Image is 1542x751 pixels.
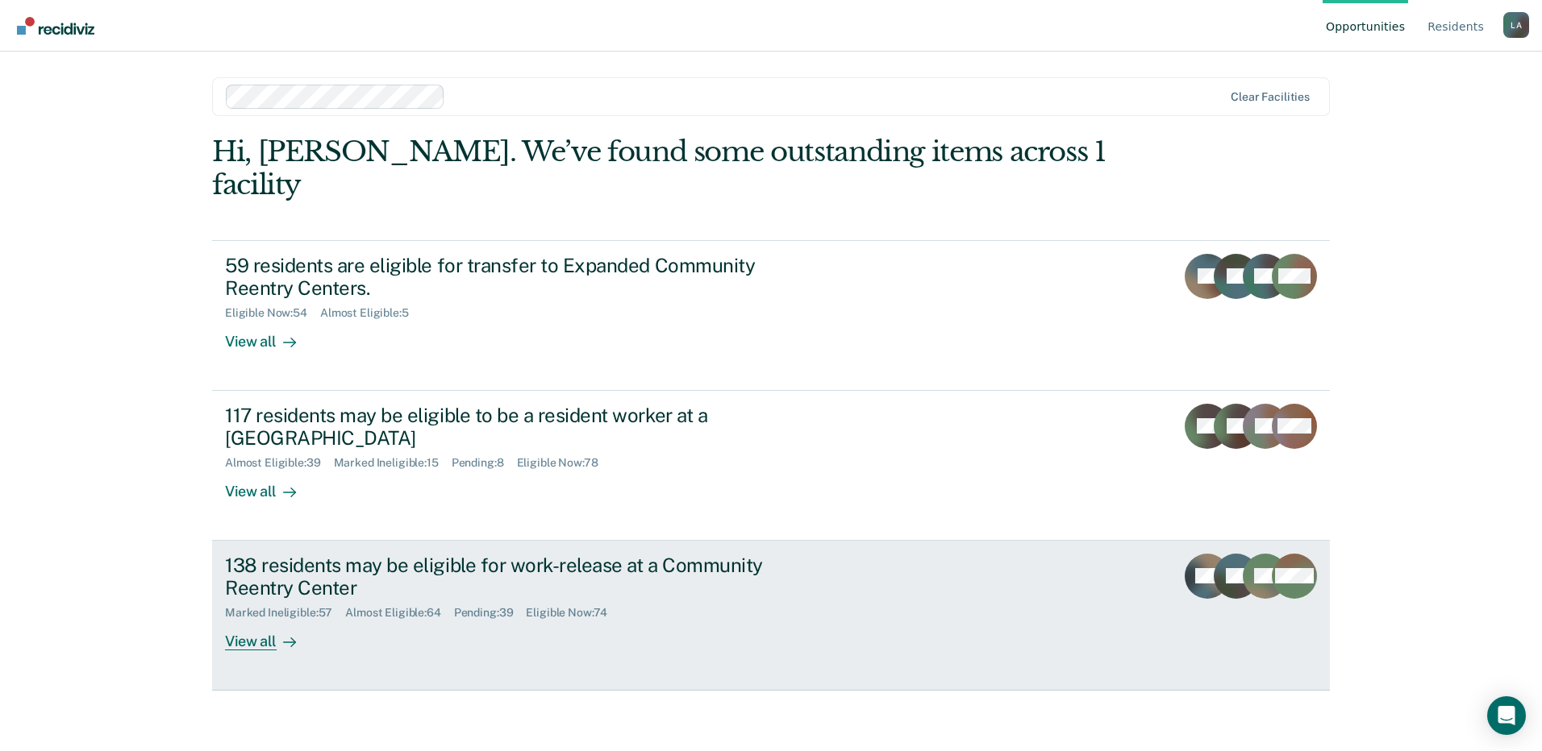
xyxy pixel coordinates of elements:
[17,17,94,35] img: Recidiviz
[1503,12,1529,38] button: Profile dropdown button
[225,470,315,501] div: View all
[212,391,1330,541] a: 117 residents may be eligible to be a resident worker at a [GEOGRAPHIC_DATA]Almost Eligible:39Mar...
[212,541,1330,691] a: 138 residents may be eligible for work-release at a Community Reentry CenterMarked Ineligible:57A...
[225,456,334,470] div: Almost Eligible : 39
[225,404,791,450] div: 117 residents may be eligible to be a resident worker at a [GEOGRAPHIC_DATA]
[225,620,315,651] div: View all
[212,135,1106,201] div: Hi, [PERSON_NAME]. We’ve found some outstanding items across 1 facility
[225,320,315,351] div: View all
[452,456,517,470] div: Pending : 8
[225,554,791,600] div: 138 residents may be eligible for work-release at a Community Reentry Center
[320,306,422,320] div: Almost Eligible : 5
[1503,12,1529,38] div: L A
[225,254,791,301] div: 59 residents are eligible for transfer to Expanded Community Reentry Centers.
[225,306,320,320] div: Eligible Now : 54
[1231,90,1310,104] div: Clear facilities
[212,240,1330,391] a: 59 residents are eligible for transfer to Expanded Community Reentry Centers.Eligible Now:54Almos...
[454,606,527,620] div: Pending : 39
[334,456,452,470] div: Marked Ineligible : 15
[526,606,620,620] div: Eligible Now : 74
[517,456,611,470] div: Eligible Now : 78
[225,606,345,620] div: Marked Ineligible : 57
[345,606,454,620] div: Almost Eligible : 64
[1487,696,1526,735] div: Open Intercom Messenger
